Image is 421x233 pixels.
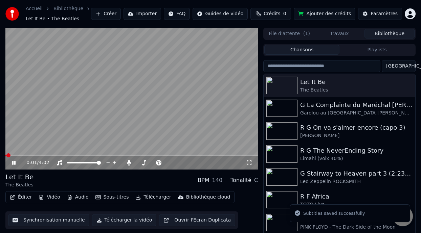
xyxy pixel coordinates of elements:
[26,159,43,166] div: /
[7,192,35,202] button: Éditer
[300,178,413,185] div: Led Zeppelin ROCKSMITH
[300,110,413,116] div: Garolou au [GEOGRAPHIC_DATA][PERSON_NAME] 1978
[5,172,34,182] div: Let It Be
[300,146,413,155] div: R G The NeverEnding Story
[26,5,91,22] nav: breadcrumb
[159,214,235,226] button: Ouvrir l'Ecran Duplicata
[264,29,314,38] button: File d'attente
[300,77,413,87] div: Let It Be
[300,123,413,132] div: R G On va s'aimer encore (capo 3)
[358,8,402,20] button: Paramètres
[283,10,286,17] span: 0
[254,176,258,184] div: C
[212,176,222,184] div: 140
[294,8,355,20] button: Ajouter des crédits
[53,5,83,12] a: Bibliothèque
[124,8,161,20] button: Importer
[371,10,398,17] div: Paramètres
[300,100,413,110] div: G La Complainte du Maréchal [PERSON_NAME]
[36,192,63,202] button: Vidéo
[198,176,209,184] div: BPM
[250,8,291,20] button: Crédits0
[193,8,248,20] button: Guides de vidéo
[5,7,19,21] img: youka
[8,214,89,226] button: Synchronisation manuelle
[92,214,157,226] button: Télécharger la vidéo
[26,16,79,22] span: Let It Be • The Beatles
[314,29,364,38] button: Travaux
[264,10,280,17] span: Crédits
[186,194,230,201] div: Bibliothèque cloud
[26,5,43,12] a: Accueil
[300,132,413,139] div: [PERSON_NAME]
[300,192,413,201] div: R F Africa
[133,192,174,202] button: Télécharger
[339,45,415,55] button: Playlists
[93,192,132,202] button: Sous-titres
[91,8,121,20] button: Créer
[303,30,310,37] span: ( 1 )
[230,176,251,184] div: Tonalité
[26,159,37,166] span: 0:01
[303,210,365,217] div: Subtitles saved successfully
[164,8,190,20] button: FAQ
[300,224,413,231] div: PINK FLOYD - The Dark Side of the Moon
[364,29,415,38] button: Bibliothèque
[300,87,413,94] div: The Beatles
[264,45,339,55] button: Chansons
[5,182,34,188] div: The Beatles
[300,169,413,178] div: G Stairway to Heaven part 3 (2:23 - 5:44) -8%
[39,159,49,166] span: 4:02
[64,192,91,202] button: Audio
[300,155,413,162] div: Limahl (voix 40%)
